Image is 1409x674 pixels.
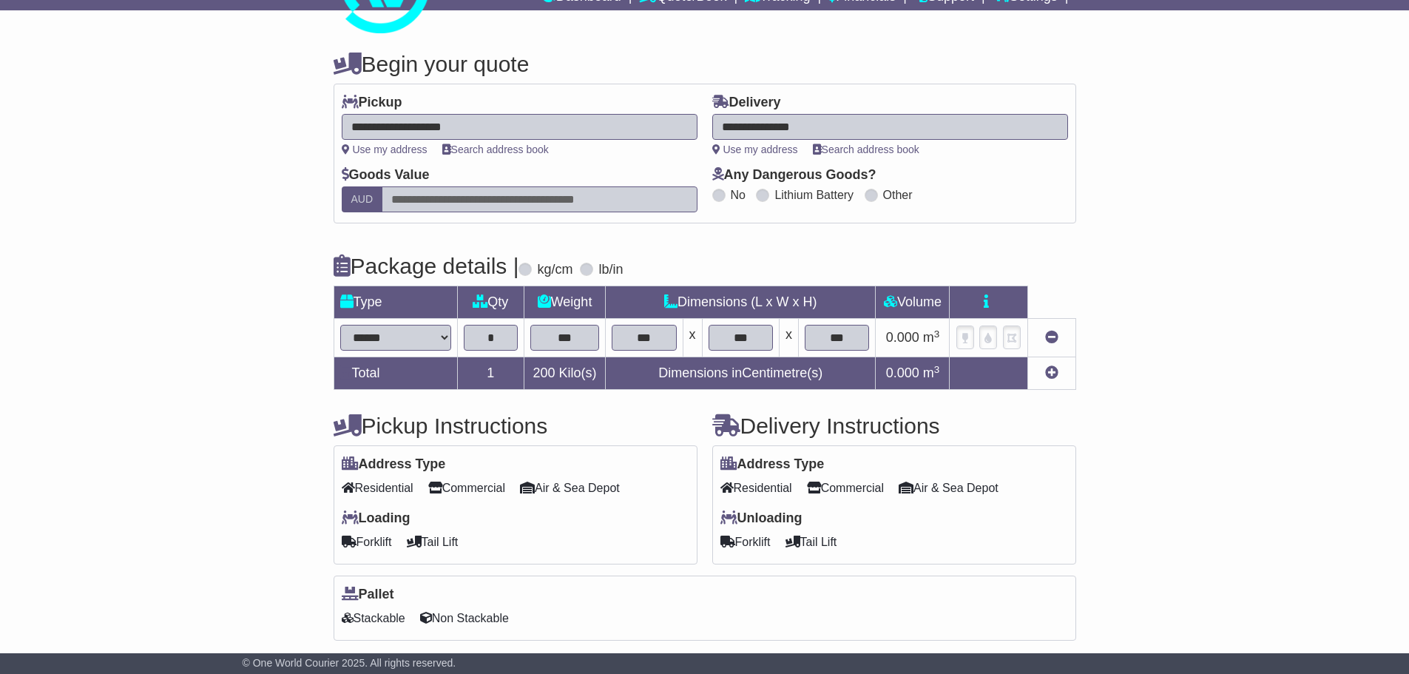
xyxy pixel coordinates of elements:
td: Dimensions in Centimetre(s) [606,357,876,390]
span: Air & Sea Depot [899,476,999,499]
span: Commercial [807,476,884,499]
td: x [779,319,798,357]
td: Qty [457,286,524,319]
span: m [923,330,940,345]
span: Air & Sea Depot [520,476,620,499]
span: Residential [720,476,792,499]
span: Commercial [428,476,505,499]
span: 200 [533,365,555,380]
td: Weight [524,286,606,319]
span: © One World Courier 2025. All rights reserved. [243,657,456,669]
span: Stackable [342,607,405,630]
a: Remove this item [1045,330,1058,345]
label: Pallet [342,587,394,603]
a: Use my address [712,144,798,155]
span: Forklift [720,530,771,553]
td: Dimensions (L x W x H) [606,286,876,319]
sup: 3 [934,328,940,340]
label: lb/in [598,262,623,278]
span: Non Stackable [420,607,509,630]
h4: Package details | [334,254,519,278]
span: Tail Lift [407,530,459,553]
td: Type [334,286,457,319]
label: Pickup [342,95,402,111]
label: kg/cm [537,262,572,278]
label: Lithium Battery [774,188,854,202]
span: Forklift [342,530,392,553]
span: 0.000 [886,365,919,380]
a: Use my address [342,144,428,155]
label: Loading [342,510,410,527]
label: Unloading [720,510,803,527]
label: Address Type [342,456,446,473]
span: Tail Lift [785,530,837,553]
td: Volume [876,286,950,319]
label: Any Dangerous Goods? [712,167,876,183]
label: Delivery [712,95,781,111]
td: Total [334,357,457,390]
h4: Delivery Instructions [712,414,1076,438]
td: x [683,319,702,357]
label: No [731,188,746,202]
td: Kilo(s) [524,357,606,390]
a: Search address book [442,144,549,155]
sup: 3 [934,364,940,375]
label: Other [883,188,913,202]
a: Add new item [1045,365,1058,380]
span: Residential [342,476,413,499]
label: AUD [342,186,383,212]
label: Goods Value [342,167,430,183]
td: 1 [457,357,524,390]
label: Address Type [720,456,825,473]
h4: Begin your quote [334,52,1076,76]
span: m [923,365,940,380]
h4: Pickup Instructions [334,414,697,438]
a: Search address book [813,144,919,155]
span: 0.000 [886,330,919,345]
